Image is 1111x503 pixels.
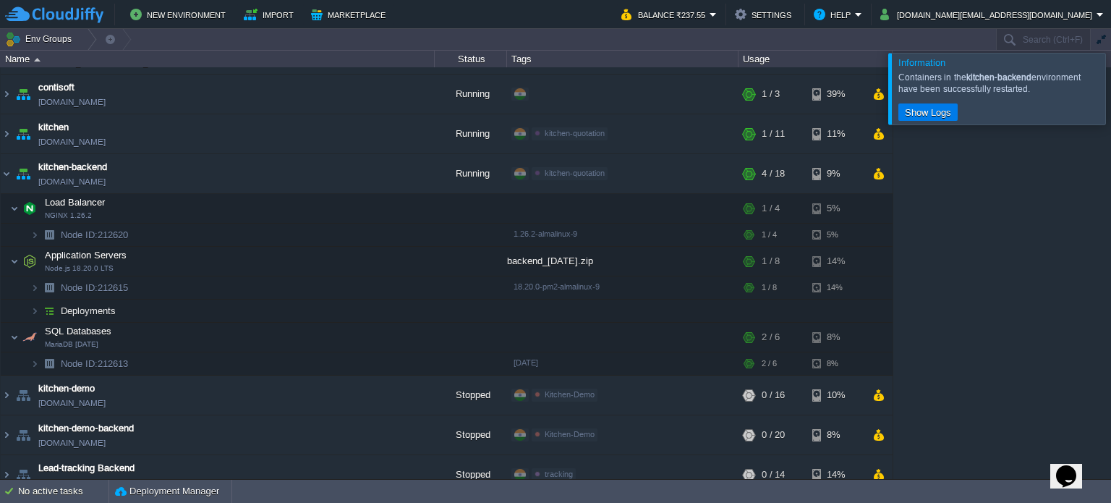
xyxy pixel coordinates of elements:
[812,415,859,455] div: 8%
[59,282,130,294] a: Node ID:212615
[13,114,33,153] img: AMDAwAAAACH5BAEAAAAALAAAAAABAAEAAAICRAEAOw==
[1,75,12,114] img: AMDAwAAAACH5BAEAAAAALAAAAAABAAEAAAICRAEAOw==
[5,29,77,49] button: Env Groups
[38,120,69,135] span: kitchen
[38,160,107,174] a: kitchen-backend
[435,75,507,114] div: Running
[43,196,107,208] span: Load Balancer
[621,6,710,23] button: Balance ₹237.55
[1,114,12,153] img: AMDAwAAAACH5BAEAAAAALAAAAAABAAEAAAICRAEAOw==
[812,352,859,375] div: 8%
[39,276,59,299] img: AMDAwAAAACH5BAEAAAAALAAAAAABAAEAAAICRAEAOw==
[514,229,577,238] span: 1.26.2-almalinux-9
[514,358,538,367] span: [DATE]
[545,470,573,478] span: tracking
[10,194,19,223] img: AMDAwAAAACH5BAEAAAAALAAAAAABAAEAAAICRAEAOw==
[39,300,59,322] img: AMDAwAAAACH5BAEAAAAALAAAAAABAAEAAAICRAEAOw==
[10,323,19,352] img: AMDAwAAAACH5BAEAAAAALAAAAAABAAEAAAICRAEAOw==
[13,376,33,415] img: AMDAwAAAACH5BAEAAAAALAAAAAABAAEAAAICRAEAOw==
[39,224,59,246] img: AMDAwAAAACH5BAEAAAAALAAAAAABAAEAAAICRAEAOw==
[762,376,785,415] div: 0 / 16
[45,211,92,220] span: NGINX 1.26.2
[762,75,780,114] div: 1 / 3
[814,6,855,23] button: Help
[38,396,106,410] a: [DOMAIN_NAME]
[762,247,780,276] div: 1 / 8
[880,6,1097,23] button: [DOMAIN_NAME][EMAIL_ADDRESS][DOMAIN_NAME]
[762,276,777,299] div: 1 / 8
[10,247,19,276] img: AMDAwAAAACH5BAEAAAAALAAAAAABAAEAAAICRAEAOw==
[59,229,130,241] a: Node ID:212620
[59,305,118,317] a: Deployments
[38,174,106,189] a: [DOMAIN_NAME]
[130,6,230,23] button: New Environment
[1,415,12,455] img: AMDAwAAAACH5BAEAAAAALAAAAAABAAEAAAICRAEAOw==
[435,51,506,67] div: Status
[38,95,106,109] a: [DOMAIN_NAME]
[508,51,738,67] div: Tags
[812,276,859,299] div: 14%
[61,229,98,240] span: Node ID:
[13,154,33,193] img: AMDAwAAAACH5BAEAAAAALAAAAAABAAEAAAICRAEAOw==
[30,276,39,299] img: AMDAwAAAACH5BAEAAAAALAAAAAABAAEAAAICRAEAOw==
[38,80,75,95] a: contisoft
[43,197,107,208] a: Load BalancerNGINX 1.26.2
[901,106,955,119] button: Show Logs
[38,381,95,396] a: kitchen-demo
[545,430,595,439] span: Kitchen-Demo
[30,300,39,322] img: AMDAwAAAACH5BAEAAAAALAAAAAABAAEAAAICRAEAOw==
[762,415,785,455] div: 0 / 20
[435,455,507,494] div: Stopped
[38,135,106,149] a: [DOMAIN_NAME]
[812,323,859,352] div: 8%
[38,421,134,436] a: kitchen-demo-backend
[507,247,738,276] div: backend_[DATE].zip
[59,358,130,370] a: Node ID:212613
[1,51,434,67] div: Name
[898,72,1102,95] div: Containers in the environment have been successfully restarted.
[812,455,859,494] div: 14%
[762,194,780,223] div: 1 / 4
[898,57,945,68] span: Information
[30,224,39,246] img: AMDAwAAAACH5BAEAAAAALAAAAAABAAEAAAICRAEAOw==
[18,480,108,503] div: No active tasks
[966,72,1031,83] b: kitchen-backend
[435,114,507,153] div: Running
[20,194,40,223] img: AMDAwAAAACH5BAEAAAAALAAAAAABAAEAAAICRAEAOw==
[20,247,40,276] img: AMDAwAAAACH5BAEAAAAALAAAAAABAAEAAAICRAEAOw==
[1,455,12,494] img: AMDAwAAAACH5BAEAAAAALAAAAAABAAEAAAICRAEAOw==
[45,340,98,349] span: MariaDB [DATE]
[762,323,780,352] div: 2 / 6
[43,249,129,261] span: Application Servers
[812,75,859,114] div: 39%
[38,461,135,475] a: Lead-tracking Backend
[1050,445,1097,489] iframe: chat widget
[59,229,130,241] span: 212620
[13,415,33,455] img: AMDAwAAAACH5BAEAAAAALAAAAAABAAEAAAICRAEAOw==
[39,352,59,375] img: AMDAwAAAACH5BAEAAAAALAAAAAABAAEAAAICRAEAOw==
[739,51,892,67] div: Usage
[545,169,605,177] span: kitchen-quotation
[13,455,33,494] img: AMDAwAAAACH5BAEAAAAALAAAAAABAAEAAAICRAEAOw==
[38,436,106,450] a: [DOMAIN_NAME]
[545,129,605,138] span: kitchen-quotation
[34,58,41,62] img: AMDAwAAAACH5BAEAAAAALAAAAAABAAEAAAICRAEAOw==
[43,325,114,337] span: SQL Databases
[13,75,33,114] img: AMDAwAAAACH5BAEAAAAALAAAAAABAAEAAAICRAEAOw==
[812,376,859,415] div: 10%
[812,114,859,153] div: 11%
[1,376,12,415] img: AMDAwAAAACH5BAEAAAAALAAAAAABAAEAAAICRAEAOw==
[735,6,796,23] button: Settings
[38,475,106,490] a: [DOMAIN_NAME]
[435,415,507,455] div: Stopped
[1,154,12,193] img: AMDAwAAAACH5BAEAAAAALAAAAAABAAEAAAICRAEAOw==
[61,358,98,369] span: Node ID:
[762,352,777,375] div: 2 / 6
[812,224,859,246] div: 5%
[59,358,130,370] span: 212613
[20,323,40,352] img: AMDAwAAAACH5BAEAAAAALAAAAAABAAEAAAICRAEAOw==
[59,282,130,294] span: 212615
